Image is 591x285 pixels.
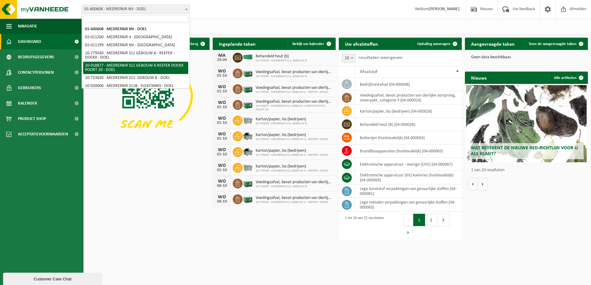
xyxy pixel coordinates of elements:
[355,171,462,184] td: elektronische apparatuur (KV) koelvries (huishoudelijk) (04-000069)
[471,168,585,172] p: 1 van 10 resultaten
[243,146,253,157] img: WB-5000-GAL-GY-01
[256,75,333,78] span: 10-753630 - MEDREPAIR S11- GEBOUW B
[83,41,188,49] li: 02-011199 - MEDREPAIR NV - [GEOGRAPHIC_DATA]
[243,162,253,172] img: WB-2500-GAL-GY-01
[355,118,462,131] td: behandeld hout (B) (04-000028)
[18,80,41,96] span: Gebruikers
[83,74,188,82] li: 10-753630 - MEDREPAIR S11- GEBOUW B - DOEL
[216,85,228,89] div: WO
[216,179,228,184] div: WO
[216,147,228,152] div: WO
[243,68,253,78] img: PB-LB-0680-HPE-GN-01
[83,33,188,41] li: 02-011200 - MEDREPAIR 4 - [GEOGRAPHIC_DATA]
[355,184,462,198] td: lege kunststof verpakkingen van gevaarlijke stoffen (04-000081)
[216,105,228,109] div: 01-10
[18,96,37,111] span: Kalender
[243,54,253,60] img: HK-XC-40-GN-00
[213,38,262,50] h2: Ingeplande taken
[256,90,333,94] span: 10-779540 - MEDREPAIR S11 GEBOUW A - REEFER - DOCKX
[243,115,253,125] img: WB-2500-GAL-GY-01
[256,104,333,112] span: 10-918877 - MEDREPAIR S11 GEBOUW A REEFER DOCKX POORT 20
[256,85,333,90] span: Voedingsafval, bevat producten van dierlijke oorsprong, onverpakt, categorie 3
[412,38,461,50] a: Ophaling aanvragen
[216,168,228,172] div: 01-10
[18,34,41,49] span: Dashboard
[292,42,324,46] span: Bekijk uw kalender
[403,214,413,226] button: Previous
[216,116,228,121] div: WO
[417,42,450,46] span: Ophaling aanvragen
[243,193,253,204] img: PB-LB-0680-HPE-GN-01
[342,54,355,63] span: 10
[18,49,54,65] span: Bedrijfsgegevens
[359,55,402,60] label: resultaten weergeven
[216,184,228,188] div: 08-10
[256,70,333,75] span: Voedingsafval, bevat producten van dierlijke oorsprong, onverpakt, categorie 3
[355,144,462,158] td: brandblusapparaten (huishoudelijk) (04-000065)
[355,198,462,212] td: lege metalen verpakkingen van gevaarlijke stoffen (04-000083)
[256,133,328,138] span: Karton/papier, los (bedrijven)
[216,152,228,157] div: 01-10
[243,99,253,109] img: PB-LB-0680-HPE-GN-01
[478,178,487,190] button: Volgende
[185,42,198,46] span: Verberg
[529,42,576,46] span: Toon de aangevraagde taken
[256,200,333,204] span: 10-779540 - MEDREPAIR S11 GEBOUW A - REEFER - DOCKX
[360,69,377,74] span: Afvalstof
[355,105,462,118] td: karton/papier, los (bedrijven) (04-000026)
[355,91,462,105] td: voedingsafval, bevat producten van dierlijke oorsprong, onverpakt, categorie 3 (04-000024)
[355,131,462,144] td: batterijen (huishoudelijk) (04-000063)
[216,58,228,62] div: 29-09
[216,137,228,141] div: 01-10
[256,122,307,126] span: 10-753630 - MEDREPAIR S11- GEBOUW B
[355,158,462,171] td: elektronische apparatuur - overige (OVE) (04-000067)
[216,74,228,78] div: 01-10
[216,69,228,74] div: WO
[83,62,188,74] li: 10-918877 - MEDREPAIR S11 GEBOUW A REEFER DOCKX POORT 20 - DOEL
[465,72,493,84] h2: Nieuws
[216,100,228,105] div: WO
[256,99,333,104] span: Voedingsafval, bevat producten van dierlijke oorsprong, onverpakt, categorie 3
[425,214,437,226] button: 2
[256,148,328,153] span: Karton/papier, los (bedrijven)
[256,153,328,157] span: 10-779540 - MEDREPAIR S11 GEBOUW A - REEFER - DOCKX
[465,38,521,50] h2: Aangevraagde taken
[87,50,210,142] img: Download de VHEPlus App
[216,132,228,137] div: WO
[18,126,68,142] span: Acceptatievoorwaarden
[216,53,228,58] div: MA
[3,271,103,285] iframe: chat widget
[216,89,228,94] div: 01-10
[256,185,333,188] span: 10-753630 - MEDREPAIR S11- GEBOUW B
[471,55,582,60] p: Geen data beschikbaar.
[256,180,333,185] span: Voedingsafval, bevat producten van dierlijke oorsprong, onverpakt, categorie 3
[468,178,478,190] button: Vorige
[18,111,46,126] span: Product Shop
[256,59,307,63] span: 10-753630 - MEDREPAIR S11- GEBOUW B
[256,164,328,169] span: Karton/papier, los (bedrijven)
[437,214,449,226] button: 3
[403,226,413,238] button: Next
[339,38,384,50] h2: Uw afvalstoffen
[180,38,209,50] button: Verberg
[216,200,228,204] div: 08-10
[256,196,333,200] span: Voedingsafval, bevat producten van dierlijke oorsprong, onverpakt, categorie 3
[466,85,587,162] a: Wat betekent de nieuwe RED-richtlijn voor u als klant?
[429,7,460,11] strong: [PERSON_NAME]
[82,5,190,14] span: 01-600608 - MEDREPAIR NV - DOEL
[18,65,54,80] span: Contactpersonen
[287,38,335,50] a: Bekijk uw kalender
[471,146,578,156] span: Wat betekent de nieuwe RED-richtlijn voor u als klant?
[256,54,307,59] span: Behandeld hout (b)
[256,169,328,173] span: 10-779540 - MEDREPAIR S11 GEBOUW A - REEFER - DOCKX
[256,117,307,122] span: Karton/papier, los (bedrijven)
[243,178,253,188] img: PB-LB-0680-HPE-GN-01
[256,138,328,141] span: 10-779540 - MEDREPAIR S11 GEBOUW A - REEFER - DOCKX
[243,83,253,94] img: PB-LB-0680-HPE-GN-01
[413,214,425,226] button: 1
[216,163,228,168] div: WO
[216,121,228,125] div: 01-10
[524,38,587,50] a: Toon de aangevraagde taken
[83,82,188,90] li: 10-920006 - MEDREPAIR S11B - FLEXITANKS - DOEL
